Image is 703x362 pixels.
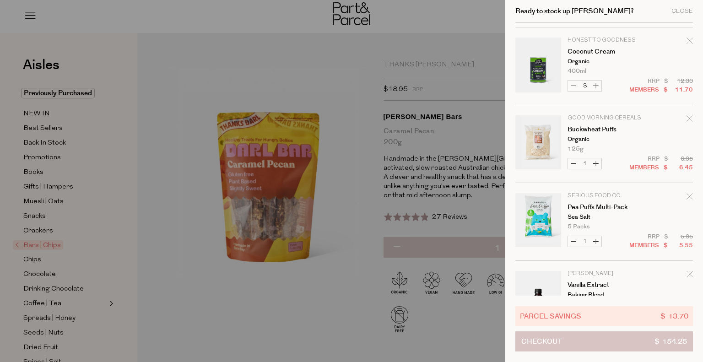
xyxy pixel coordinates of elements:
span: Parcel Savings [520,311,581,321]
input: QTY Buckwheat Puffs [579,158,590,169]
a: Pea Puffs Multi-Pack [568,204,638,211]
span: $ 154.25 [654,332,687,351]
span: $ 13.70 [660,311,688,321]
p: Sea Salt [568,214,638,220]
a: Coconut Cream [568,49,638,55]
p: Baking Blend [568,292,638,298]
p: Organic [568,59,638,65]
input: QTY Pea Puffs Multi-Pack [579,236,590,247]
a: Vanilla Extract [568,282,638,288]
h2: Ready to stock up [PERSON_NAME]? [515,8,634,15]
button: Checkout$ 154.25 [515,331,693,351]
p: [PERSON_NAME] [568,271,638,276]
div: Remove Vanilla Extract [687,270,693,282]
p: Good Morning Cereals [568,115,638,121]
div: Remove Buckwheat Puffs [687,114,693,126]
div: Remove Pea Puffs Multi-Pack [687,192,693,204]
input: QTY Coconut Cream [579,81,590,91]
span: Checkout [521,332,562,351]
span: 125g [568,146,584,152]
div: Remove Coconut Cream [687,36,693,49]
a: Buckwheat Puffs [568,126,638,133]
span: 400ml [568,68,586,74]
p: Organic [568,136,638,142]
div: Close [671,8,693,14]
span: 5 Packs [568,224,589,230]
p: Honest to Goodness [568,38,638,43]
p: Serious Food Co. [568,193,638,199]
